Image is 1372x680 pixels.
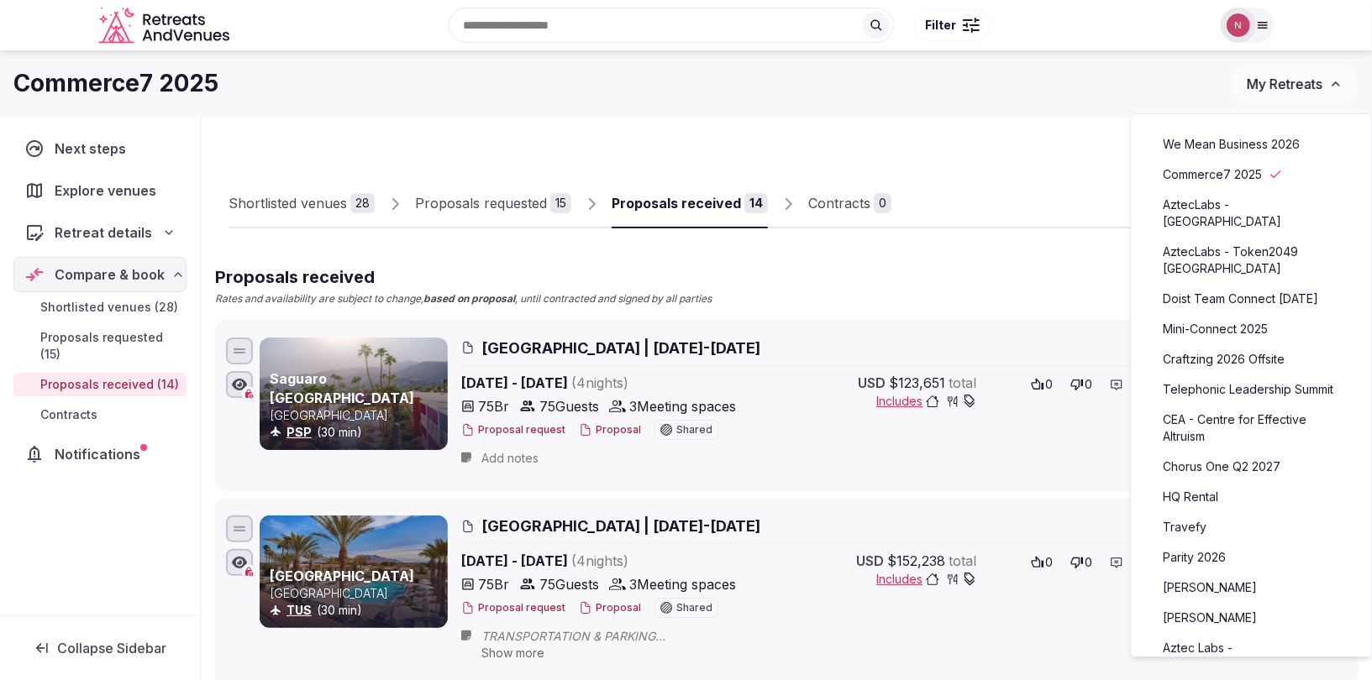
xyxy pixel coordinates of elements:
span: 0 [1046,376,1054,393]
div: (30 min) [270,602,444,619]
button: TUS [286,602,312,619]
h1: Commerce7 2025 [13,67,218,100]
span: Next steps [55,139,133,159]
a: Proposals requested (15) [13,326,187,366]
span: total [949,373,976,393]
span: [GEOGRAPHIC_DATA] | [DATE]-[DATE] [481,515,760,536]
span: 75 Br [478,574,509,594]
a: Doist Team Connect [DATE] [1149,285,1355,312]
button: My Retreats [1231,63,1359,105]
a: Saguaro [GEOGRAPHIC_DATA] [270,370,414,405]
a: Shortlisted venues (28) [13,296,187,319]
span: 75 Guests [539,396,599,416]
a: Chorus One Q2 2027 [1149,453,1355,480]
span: [GEOGRAPHIC_DATA] | [DATE]-[DATE] [481,337,760,358]
a: Aztec Labs - [GEOGRAPHIC_DATA] (June) [1149,635,1355,678]
button: 0 [1026,373,1059,396]
a: We Mean Business 2026 [1149,131,1355,158]
strong: based on proposal [423,292,515,305]
a: Commerce7 2025 [1149,161,1355,188]
button: Proposal request [461,601,565,615]
span: 0 [1046,554,1054,571]
svg: Retreats and Venues company logo [98,7,233,44]
a: AztecLabs - Token2049 [GEOGRAPHIC_DATA] [1149,238,1355,282]
a: Mini-Connect 2025 [1149,316,1355,343]
span: ( 4 night s ) [571,374,628,391]
span: TRANSPORTATION & PARKING [GEOGRAPHIC_DATA]: 19 miles / ~30 minutes – Taxi / [GEOGRAPHIC_DATA]: ~$... [481,628,1214,645]
a: CEA - Centre for Effective Altruism [1149,406,1355,450]
a: Proposals received (14) [13,373,187,396]
div: Proposals received [612,193,741,213]
div: Proposals requested [415,193,547,213]
div: Contracts [808,193,870,213]
button: 0 [1065,551,1098,574]
span: 75 Guests [539,574,599,594]
a: Telephonic Leadership Summit [1149,376,1355,403]
div: Shortlisted venues [229,193,347,213]
span: Show more [481,646,544,660]
span: Filter [925,17,956,34]
span: Contracts [40,406,97,423]
span: [DATE] - [DATE] [461,551,757,571]
span: $123,651 [889,373,945,393]
button: Includes [876,571,976,588]
a: AztecLabs - [GEOGRAPHIC_DATA] [1149,191,1355,235]
a: Explore venues [13,173,187,208]
span: USD [856,551,884,571]
span: Shortlisted venues (28) [40,299,178,316]
a: [PERSON_NAME] [1149,604,1355,631]
a: Travefy [1149,514,1355,541]
a: PSP [286,425,312,439]
h2: Proposals received [215,265,712,289]
a: TUS [286,603,312,617]
span: total [949,551,976,571]
button: Filter [914,9,991,41]
button: PSP [286,424,312,441]
a: Proposals received14 [612,180,768,228]
span: 0 [1086,554,1093,571]
span: Notifications [55,444,147,464]
p: Rates and availability are subject to change, , until contracted and signed by all parties [215,292,712,306]
button: 0 [1065,373,1098,396]
span: Proposals requested (15) [40,329,180,363]
a: [GEOGRAPHIC_DATA] [270,568,414,584]
div: 14 [744,193,768,213]
a: Craftzing 2026 Offsite [1149,346,1355,373]
a: [PERSON_NAME] [1149,574,1355,601]
a: Contracts [13,403,187,426]
span: $152,238 [887,551,945,571]
button: Includes [876,393,976,410]
span: 0 [1086,376,1093,393]
a: Notifications [13,437,187,472]
span: [DATE] - [DATE] [461,373,757,393]
button: Proposal [579,601,641,615]
a: Parity 2026 [1149,544,1355,571]
span: Explore venues [55,180,163,201]
span: 3 Meeting spaces [629,396,736,416]
a: Proposals requested15 [415,180,571,228]
span: Shared [676,603,712,613]
a: Next steps [13,131,187,166]
p: [GEOGRAPHIC_DATA] [270,585,444,602]
span: Retreat details [55,222,152,243]
button: 0 [1026,551,1059,574]
div: 0 [874,193,891,213]
span: Shared [676,425,712,435]
a: HQ Rental [1149,484,1355,510]
div: 15 [550,193,571,213]
span: Proposals received (14) [40,376,179,393]
span: My Retreats [1247,76,1322,92]
span: 3 Meeting spaces [629,574,736,594]
a: Contracts0 [808,180,891,228]
span: Add notes [481,450,539,467]
p: [GEOGRAPHIC_DATA] [270,407,444,424]
span: USD [858,373,886,393]
span: ( 4 night s ) [571,552,628,569]
button: Collapse Sidebar [13,630,187,667]
img: Nathalia Bilotti [1227,13,1250,37]
a: Visit the homepage [98,7,233,44]
button: Proposal [579,423,641,437]
span: Collapse Sidebar [57,640,166,656]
